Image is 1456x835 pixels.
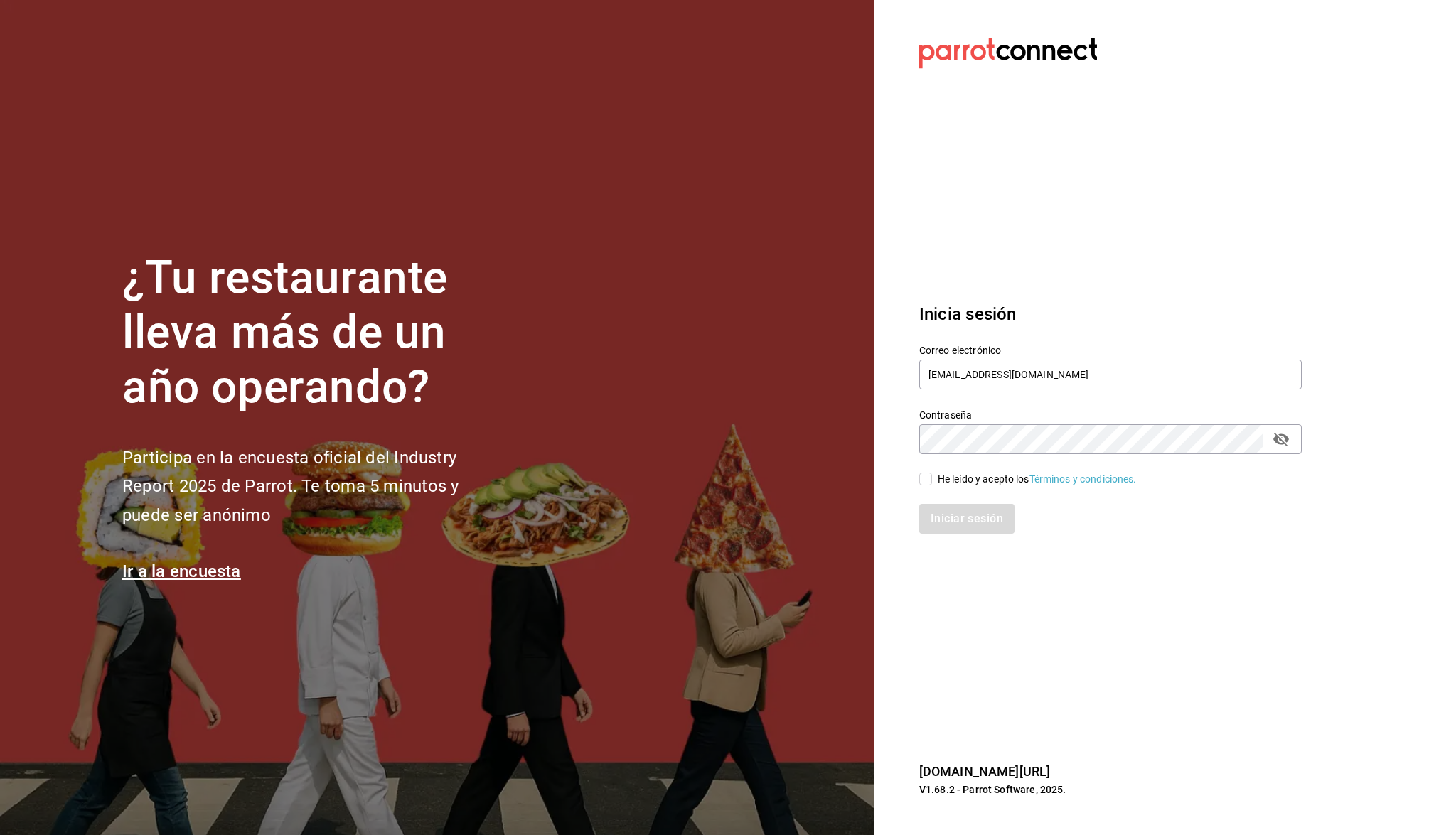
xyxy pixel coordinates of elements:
[919,764,1050,779] a: [DOMAIN_NAME][URL]
[919,345,1302,355] label: Correo electrónico
[919,360,1302,389] input: Ingresa tu correo electrónico
[122,561,241,581] a: Ir a la encuesta
[938,472,1137,487] div: He leído y acepto los
[1029,473,1137,485] a: Términos y condiciones.
[919,410,1302,420] label: Contraseña
[919,301,1302,327] h3: Inicia sesión
[1269,427,1293,451] button: passwordField
[122,251,506,414] h1: ¿Tu restaurante lleva más de un año operando?
[919,782,1302,797] p: V1.68.2 - Parrot Software, 2025.
[122,443,506,530] h2: Participa en la encuesta oficial del Industry Report 2025 de Parrot. Te toma 5 minutos y puede se...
